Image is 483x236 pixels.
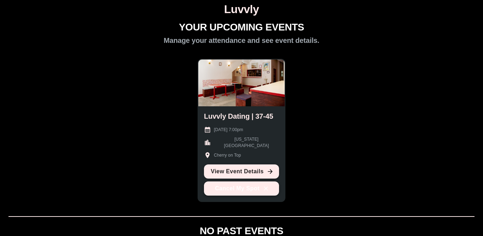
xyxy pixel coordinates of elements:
[204,164,279,179] a: View Event Details
[214,127,243,133] p: [DATE] 7:00pm
[179,22,304,33] h1: YOUR UPCOMING EVENTS
[164,36,319,45] h2: Manage your attendance and see event details.
[204,181,279,196] button: Cancel My Spot
[204,112,273,120] h2: Luvvly Dating | 37-45
[214,152,241,158] p: Cherry on Top
[3,3,480,16] h1: Luvvly
[214,136,279,149] p: [US_STATE][GEOGRAPHIC_DATA]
